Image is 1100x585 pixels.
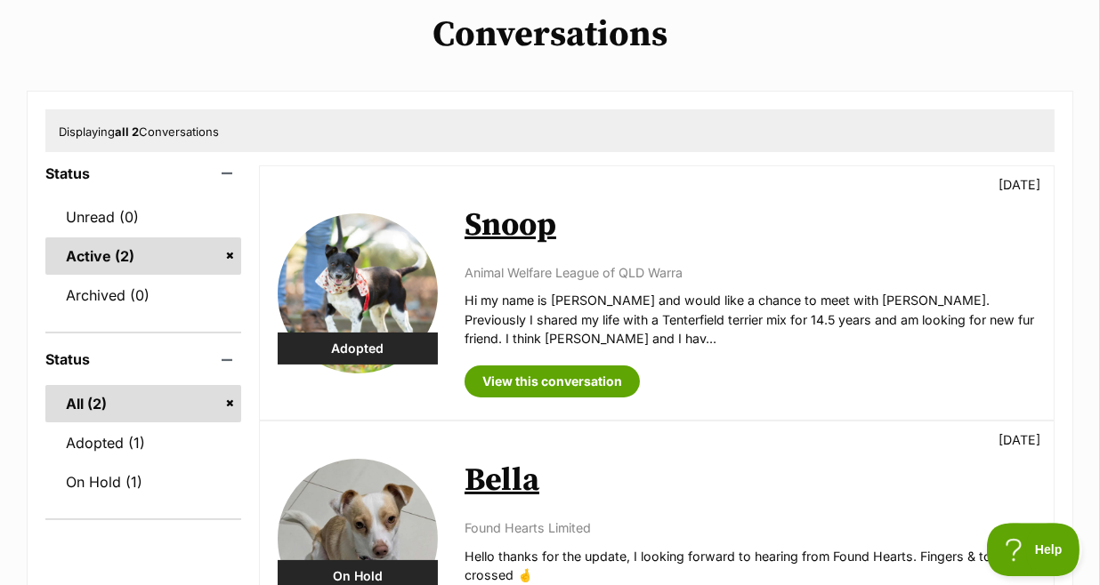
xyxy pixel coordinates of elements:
header: Status [45,351,241,367]
iframe: Help Scout Beacon - Open [987,523,1082,576]
header: Status [45,165,241,181]
img: Snoop [278,213,438,373]
p: Found Hearts Limited [465,518,1036,537]
p: Hi my name is [PERSON_NAME] and would like a chance to meet with [PERSON_NAME]. Previously I shar... [465,291,1036,348]
p: [DATE] [999,175,1040,194]
a: All (2) [45,385,241,422]
span: Displaying Conversations [59,124,219,139]
a: Snoop [465,205,556,245]
a: Active (2) [45,237,241,275]
strong: all 2 [115,124,139,139]
a: Unread (0) [45,198,241,236]
a: Adopted (1) [45,424,241,461]
a: Bella [465,461,539,501]
p: Hello thanks for the update, I looking forward to hearing from Found Hearts. Fingers & toes cross... [465,547,1036,585]
div: Adopted [278,333,438,365]
a: Archived (0) [45,276,241,314]
a: On Hold (1) [45,463,241,501]
p: Animal Welfare League of QLD Warra [465,263,1036,282]
p: [DATE] [999,430,1040,449]
a: View this conversation [465,365,640,397]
